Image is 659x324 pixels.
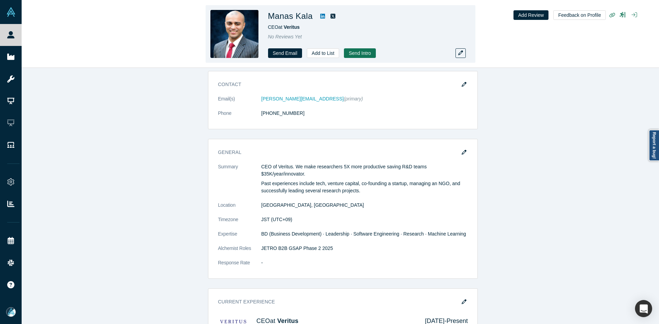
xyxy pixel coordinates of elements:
dt: Location [218,202,261,216]
h3: General [218,149,458,156]
button: Add Review [513,10,549,20]
a: Send Email [268,48,302,58]
dt: Expertise [218,230,261,245]
button: Add to List [307,48,339,58]
dt: Phone [218,110,261,124]
dt: Summary [218,163,261,202]
p: Past experiences include tech, venture capital, co-founding a startup, managing an NGO, and succe... [261,180,468,194]
h3: Current Experience [218,298,458,305]
a: Report a bug! [649,130,659,161]
dd: JETRO B2B GSAP Phase 2 2025 [261,245,468,252]
dd: JST (UTC+09) [261,216,468,223]
dt: Response Rate [218,259,261,274]
span: (primary) [344,96,363,101]
dt: Timezone [218,216,261,230]
p: CEO of Veritus. We make researchers 5X more productive saving R&D teams $35K/year/innovator. [261,163,468,178]
a: [PERSON_NAME][EMAIL_ADDRESS] [261,96,344,101]
img: Manas Kala's Profile Image [210,10,258,58]
h1: Manas Kala [268,10,313,22]
span: CEO at [268,24,300,30]
span: No Reviews Yet [268,34,302,39]
button: Send Intro [344,48,376,58]
img: Alchemist Vault Logo [6,7,16,17]
span: BD (Business Development) · Leadership · Software Engineering · Research · Machine Learning [261,231,466,237]
a: Veritus [284,24,300,30]
button: Feedback on Profile [553,10,606,20]
dt: Email(s) [218,95,261,110]
a: [PHONE_NUMBER] [261,110,304,116]
dd: - [261,259,468,266]
dt: Alchemist Roles [218,245,261,259]
img: Mia Scott's Account [6,307,16,317]
dd: [GEOGRAPHIC_DATA], [GEOGRAPHIC_DATA] [261,202,468,209]
h3: Contact [218,81,458,88]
